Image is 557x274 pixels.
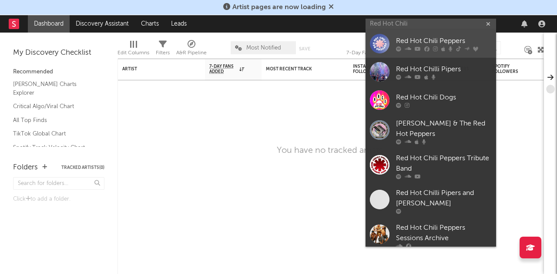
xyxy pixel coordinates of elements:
input: Search for folders... [13,177,104,190]
div: [PERSON_NAME] & The Red Hot Peppers [396,119,492,139]
div: Red Hot Chilli Pipers and [PERSON_NAME] [396,188,492,209]
a: Critical Algo/Viral Chart [13,102,96,111]
button: Save [299,46,310,51]
a: Leads [165,15,193,33]
input: Search for artists [366,19,496,30]
div: A&R Pipeline [176,48,207,58]
div: 7-Day Fans Added (7-Day Fans Added) [346,48,412,58]
a: Red Hot Chili Peppers [366,30,496,58]
span: Artist pages are now loading [232,4,326,11]
a: TikTok Global Chart [13,129,96,139]
div: My Discovery Checklist [13,48,104,58]
div: You have no tracked artists. [277,145,385,156]
span: Most Notified [246,45,281,51]
a: Red Hot Chilli Pipers and [PERSON_NAME] [366,184,496,218]
div: Click to add a folder. [13,194,104,205]
div: Recommended [13,67,104,77]
a: Dashboard [28,15,70,33]
div: Red Hot Chili Peppers Tribute Band [396,153,492,174]
button: Tracked Artists(0) [61,165,104,170]
a: All Top Finds [13,116,96,125]
div: Red Hot Chili Peppers [396,36,492,46]
div: Most Recent Track [266,66,331,72]
div: Instagram Followers [353,64,383,74]
a: Red Hot Chili Peppers Sessions Archive [366,218,496,253]
span: Dismiss [329,4,334,11]
div: Filters [156,37,170,62]
div: 7-Day Fans Added (7-Day Fans Added) [346,37,412,62]
a: Red Hot Chili Dogs [366,86,496,114]
div: Edit Columns [117,48,149,58]
div: Folders [13,162,38,173]
div: Edit Columns [117,37,149,62]
a: Discovery Assistant [70,15,135,33]
a: Spotify Track Velocity Chart [13,143,96,152]
div: Red Hot Chili Dogs [396,92,492,103]
a: Red Hot Chilli Pipers [366,58,496,86]
div: Spotify Followers [492,64,523,74]
div: A&R Pipeline [176,37,207,62]
div: Red Hot Chilli Pipers [396,64,492,75]
a: [PERSON_NAME] & The Red Hot Peppers [366,114,496,149]
a: Red Hot Chili Peppers Tribute Band [366,149,496,184]
span: 7-Day Fans Added [209,64,237,74]
div: Artist [122,66,188,72]
a: [PERSON_NAME] Charts Explorer [13,79,96,97]
div: Red Hot Chili Peppers Sessions Archive [396,223,492,244]
a: Charts [135,15,165,33]
div: Filters [156,48,170,58]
